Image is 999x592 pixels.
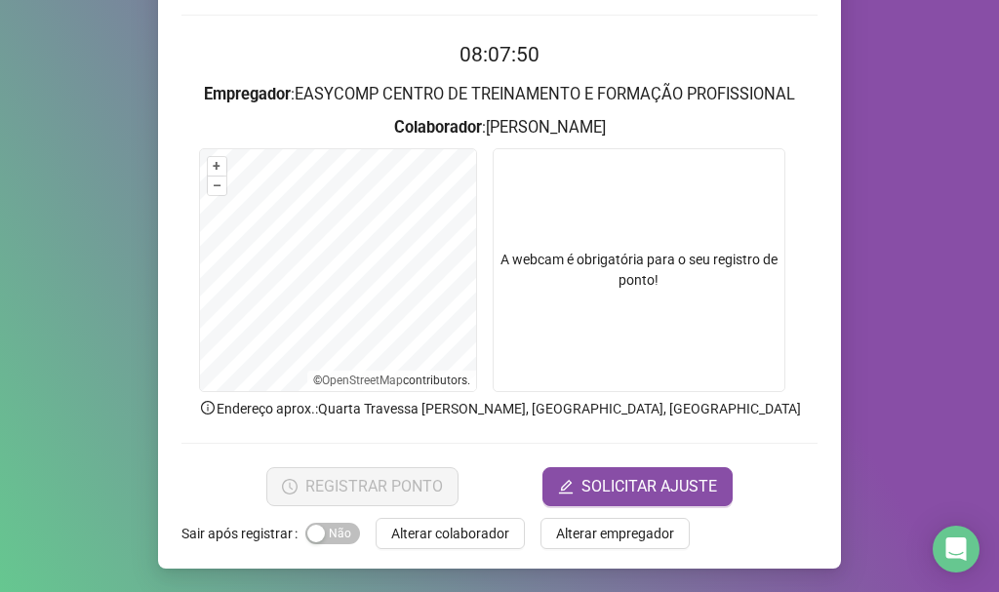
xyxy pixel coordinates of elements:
span: info-circle [199,399,217,416]
button: Alterar empregador [540,518,690,549]
label: Sair após registrar [181,518,305,549]
button: – [208,177,226,195]
button: Alterar colaborador [376,518,525,549]
div: Open Intercom Messenger [933,526,979,572]
strong: Colaborador [394,118,482,137]
p: Endereço aprox. : Quarta Travessa [PERSON_NAME], [GEOGRAPHIC_DATA], [GEOGRAPHIC_DATA] [181,398,818,419]
time: 08:07:50 [460,43,539,66]
button: + [208,157,226,176]
div: A webcam é obrigatória para o seu registro de ponto! [493,148,785,392]
button: REGISTRAR PONTO [266,467,459,506]
button: editSOLICITAR AJUSTE [542,467,733,506]
a: OpenStreetMap [322,374,403,387]
span: edit [558,479,574,494]
h3: : EASYCOMP CENTRO DE TREINAMENTO E FORMAÇÃO PROFISSIONAL [181,82,818,107]
span: Alterar colaborador [391,523,509,544]
span: Alterar empregador [556,523,674,544]
strong: Empregador [204,85,291,103]
li: © contributors. [313,374,470,387]
h3: : [PERSON_NAME] [181,115,818,140]
span: SOLICITAR AJUSTE [581,475,717,498]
